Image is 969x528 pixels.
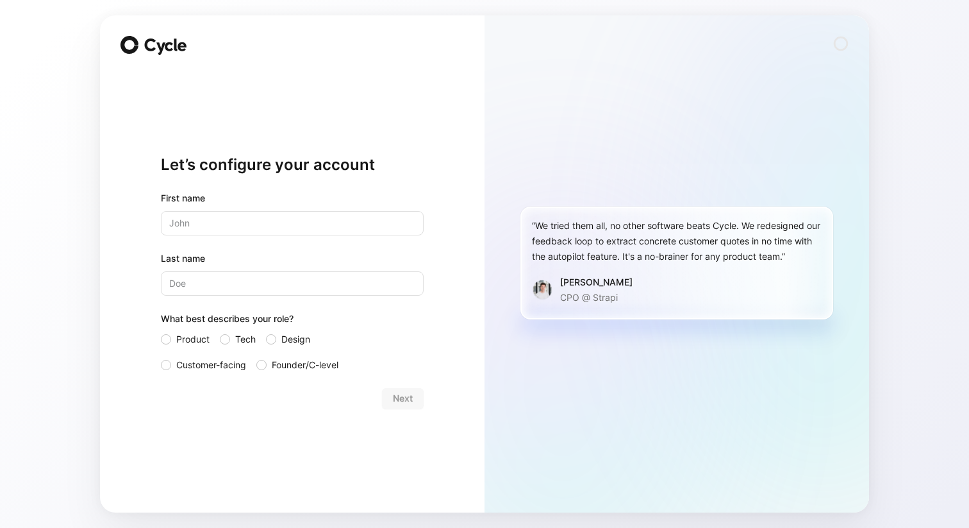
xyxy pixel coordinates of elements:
span: Tech [235,332,256,347]
span: Product [176,332,210,347]
input: John [161,211,424,235]
div: First name [161,191,424,206]
div: What best describes your role? [161,311,424,332]
input: Doe [161,271,424,296]
span: Founder/C-level [272,357,338,373]
span: Design [281,332,310,347]
div: “We tried them all, no other software beats Cycle. We redesigned our feedback loop to extract con... [532,218,822,264]
p: CPO @ Strapi [560,290,633,305]
h1: Let’s configure your account [161,155,424,175]
label: Last name [161,251,424,266]
span: Customer-facing [176,357,246,373]
div: [PERSON_NAME] [560,275,633,290]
